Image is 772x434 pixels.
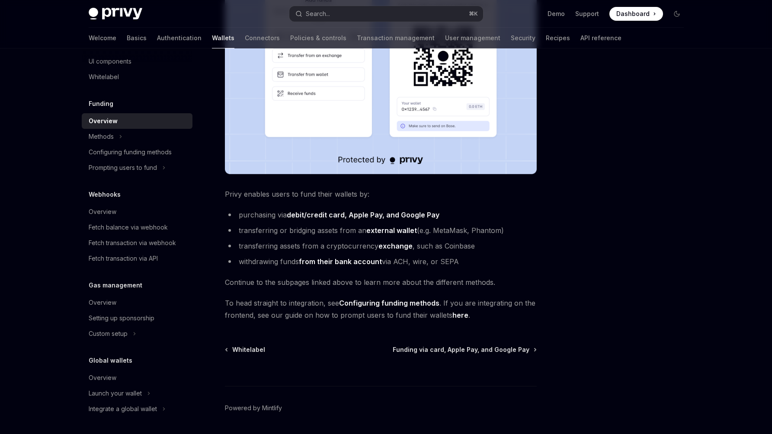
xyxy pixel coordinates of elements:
[616,10,650,18] span: Dashboard
[89,99,113,109] h5: Funding
[245,28,280,48] a: Connectors
[225,224,537,236] li: transferring or bridging assets from an (e.g. MetaMask, Phantom)
[357,28,435,48] a: Transaction management
[546,28,570,48] a: Recipes
[89,189,121,200] h5: Webhooks
[82,144,192,160] a: Configuring funding methods
[452,311,468,320] a: here
[393,345,529,354] span: Funding via card, Apple Pay, and Google Pay
[225,209,537,221] li: purchasing via
[445,28,500,48] a: User management
[225,255,537,268] li: withdrawing funds via ACH, wire, or SEPA
[89,280,142,290] h5: Gas management
[89,373,116,383] div: Overview
[670,7,684,21] button: Toggle dark mode
[548,10,565,18] a: Demo
[287,211,439,220] a: debit/credit card, Apple Pay, and Google Pay
[89,388,142,399] div: Launch your wallet
[82,235,192,251] a: Fetch transaction via webhook
[89,222,168,233] div: Fetch balance via webhook
[339,299,439,308] a: Configuring funding methods
[393,345,536,354] a: Funding via card, Apple Pay, and Google Pay
[82,220,192,235] a: Fetch balance via webhook
[289,6,483,22] button: Search...⌘K
[82,370,192,386] a: Overview
[378,242,413,250] strong: exchange
[225,404,282,412] a: Powered by Mintlify
[89,329,128,339] div: Custom setup
[89,116,118,126] div: Overview
[89,147,172,157] div: Configuring funding methods
[469,10,478,17] span: ⌘ K
[89,163,157,173] div: Prompting users to fund
[378,242,413,251] a: exchange
[575,10,599,18] a: Support
[212,28,234,48] a: Wallets
[299,257,382,266] a: from their bank account
[225,240,537,252] li: transferring assets from a cryptocurrency , such as Coinbase
[89,131,114,142] div: Methods
[89,207,116,217] div: Overview
[232,345,265,354] span: Whitelabel
[89,313,154,323] div: Setting up sponsorship
[580,28,621,48] a: API reference
[89,28,116,48] a: Welcome
[511,28,535,48] a: Security
[82,295,192,310] a: Overview
[290,28,346,48] a: Policies & controls
[89,72,119,82] div: Whitelabel
[89,253,158,264] div: Fetch transaction via API
[89,297,116,308] div: Overview
[366,226,417,235] a: external wallet
[82,204,192,220] a: Overview
[609,7,663,21] a: Dashboard
[89,238,176,248] div: Fetch transaction via webhook
[225,276,537,288] span: Continue to the subpages linked above to learn more about the different methods.
[82,310,192,326] a: Setting up sponsorship
[82,69,192,85] a: Whitelabel
[82,113,192,129] a: Overview
[89,404,157,414] div: Integrate a global wallet
[157,28,202,48] a: Authentication
[82,251,192,266] a: Fetch transaction via API
[89,8,142,20] img: dark logo
[226,345,265,354] a: Whitelabel
[287,211,439,219] strong: debit/credit card, Apple Pay, and Google Pay
[225,297,537,321] span: To head straight to integration, see . If you are integrating on the frontend, see our guide on h...
[127,28,147,48] a: Basics
[306,9,330,19] div: Search...
[225,188,537,200] span: Privy enables users to fund their wallets by:
[89,355,132,366] h5: Global wallets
